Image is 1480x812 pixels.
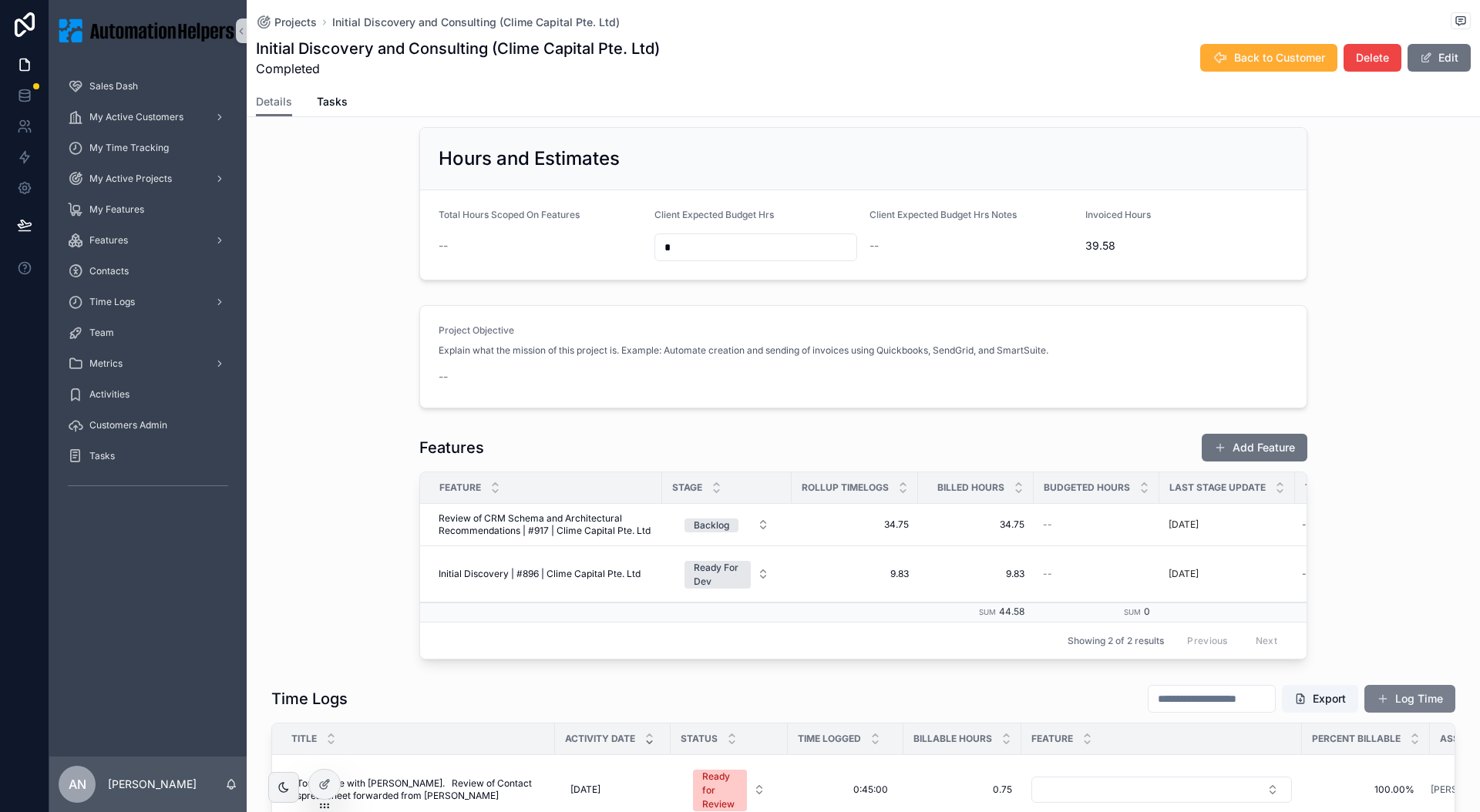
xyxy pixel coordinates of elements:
a: Activities [59,381,237,408]
span: My Active Customers [89,111,183,123]
span: Customers Admin [89,419,167,431]
span: Status [681,733,718,745]
a: Initial Discovery | #896 | Clime Capital Pte. Ltd [439,568,653,580]
a: -- [1043,518,1150,531]
div: -- [1302,568,1311,580]
span: Tasks [89,450,115,462]
div: -- [1302,518,1311,531]
span: Billable Hours [913,733,992,745]
a: -- [1043,568,1150,580]
button: Select Button [1031,777,1292,803]
span: -- [439,369,448,384]
span: Contacts [89,265,129,277]
a: Team [59,319,237,347]
button: Log Time [1364,685,1455,713]
span: AN [69,775,86,794]
h1: Features [419,437,484,458]
a: Customers Admin [59,411,237,439]
span: -- [1043,568,1052,580]
span: Title [291,733,317,745]
span: Tasks [317,94,348,109]
a: Metrics [59,350,237,377]
span: Billed Hours [937,481,1004,494]
a: Contacts [59,257,237,285]
span: Percent Billable [1312,733,1401,745]
a: Initial Discovery and Consulting (Clime Capital Pte. Ltd) [332,15,620,30]
a: 34.75 [927,518,1024,531]
span: Time Logged [798,733,861,745]
a: 9.83 [927,568,1024,580]
a: Sales Dash [59,72,237,100]
h2: Hours and Estimates [439,146,620,171]
span: Feature [439,481,481,494]
button: Select Button [672,511,782,539]
button: Select Button [672,553,782,595]
a: 0.75 [913,783,1012,796]
span: Total Hours Scoped On Features [439,209,580,220]
a: Details [256,88,292,117]
span: Invoiced Hours [1085,209,1151,220]
span: -- [869,238,879,253]
a: Time Logs [59,288,237,316]
span: Stage [672,481,702,494]
span: Explain what the mission of this project is. Example: Automate creation and sending of invoices u... [439,344,1048,357]
a: -- [1296,512,1392,537]
a: My Time Tracking [59,134,237,162]
span: Feature [1031,733,1073,745]
span: Target Ship Date [1305,481,1381,494]
a: -- [1296,562,1392,586]
div: Ready for Review [702,770,738,811]
p: [PERSON_NAME] [108,777,197,792]
a: [DATE] [1169,518,1286,531]
a: My Features [59,196,237,223]
a: Add Feature [1202,434,1307,461]
span: My Time Tracking [89,142,169,154]
button: Back to Customer [1200,44,1337,72]
a: 34.75 [801,518,909,531]
span: Team [89,327,114,339]
span: 39.58 [1085,238,1289,253]
button: Edit [1408,44,1471,72]
button: Export [1282,685,1358,713]
span: Sales Dash [89,80,138,92]
span: Metrics [89,357,123,370]
span: 0:45:00 [853,783,888,796]
span: -- [439,238,448,253]
span: Last Stage Update [1169,481,1266,494]
p: [DATE] [1169,518,1199,531]
span: Activities [89,388,129,401]
span: My Features [89,203,144,216]
span: Features [89,234,128,247]
div: scrollable content [49,62,247,518]
span: Rollup Timelogs [802,481,889,494]
span: Details [256,94,292,109]
small: Sum [1124,608,1141,616]
a: 0:45:00 [797,777,894,802]
span: Delete [1356,50,1389,65]
a: 9.83 [801,568,909,580]
a: Review of CRM Schema and Architectural Recommendations | #917 | Clime Capital Pte. Ltd [439,512,653,537]
a: Tasks [59,442,237,470]
a: Select Button [671,510,782,539]
a: [DATE] [1169,568,1286,580]
span: Client Expected Budget Hrs Notes [869,209,1017,220]
a: 100.00% [1311,777,1421,802]
a: Select Button [671,552,782,596]
span: Budgeted Hours [1044,481,1130,494]
a: Features [59,226,237,254]
span: 100.00% [1317,783,1414,796]
div: Backlog [694,518,729,532]
a: My Active Projects [59,165,237,193]
img: App logo [59,18,237,43]
span: Completed [256,59,660,78]
h1: Time Logs [271,688,348,710]
span: Back to Customer [1234,50,1325,65]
